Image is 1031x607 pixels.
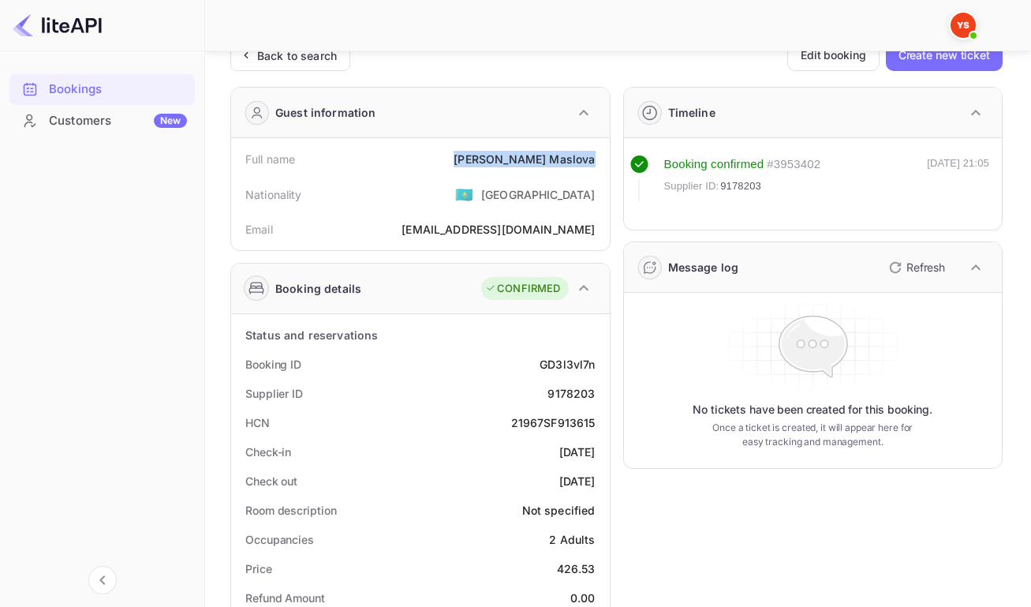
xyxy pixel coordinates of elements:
[9,106,195,137] div: CustomersNew
[481,186,596,203] div: [GEOGRAPHIC_DATA]
[559,473,596,489] div: [DATE]
[664,178,719,194] span: Supplier ID:
[245,385,303,402] div: Supplier ID
[245,502,336,519] div: Room description
[540,356,595,373] div: GD3l3vl7n
[511,414,596,431] div: 21967SF913615
[787,39,880,71] button: Edit booking
[547,385,595,402] div: 9178203
[906,259,945,275] p: Refresh
[693,402,932,418] p: No tickets have been created for this booking.
[402,221,595,238] div: [EMAIL_ADDRESS][DOMAIN_NAME]
[9,74,195,105] div: Bookings
[154,114,187,128] div: New
[720,178,761,194] span: 9178203
[9,74,195,103] a: Bookings
[245,151,295,167] div: Full name
[245,327,378,343] div: Status and reservations
[245,531,314,548] div: Occupancies
[13,13,102,38] img: LiteAPI logo
[245,473,297,489] div: Check out
[668,259,739,275] div: Message log
[951,13,976,38] img: Yandex Support
[245,444,291,460] div: Check-in
[880,255,951,280] button: Refresh
[712,421,913,449] p: Once a ticket is created, it will appear here for easy tracking and management.
[485,281,560,297] div: CONFIRMED
[559,444,596,460] div: [DATE]
[245,356,301,373] div: Booking ID
[664,155,764,174] div: Booking confirmed
[88,566,117,594] button: Collapse navigation
[455,180,473,208] span: United States
[9,106,195,135] a: CustomersNew
[767,155,820,174] div: # 3953402
[245,221,273,238] div: Email
[570,590,596,606] div: 0.00
[886,39,1003,71] button: Create new ticket
[522,502,596,519] div: Not specified
[454,151,595,167] div: [PERSON_NAME] Maslova
[549,531,595,548] div: 2 Adults
[49,81,187,99] div: Bookings
[927,155,989,201] div: [DATE] 21:05
[668,104,715,121] div: Timeline
[275,280,361,297] div: Booking details
[245,186,302,203] div: Nationality
[257,47,337,64] div: Back to search
[275,104,376,121] div: Guest information
[245,414,270,431] div: HCN
[245,560,272,577] div: Price
[557,560,596,577] div: 426.53
[245,590,325,606] div: Refund Amount
[49,112,187,130] div: Customers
